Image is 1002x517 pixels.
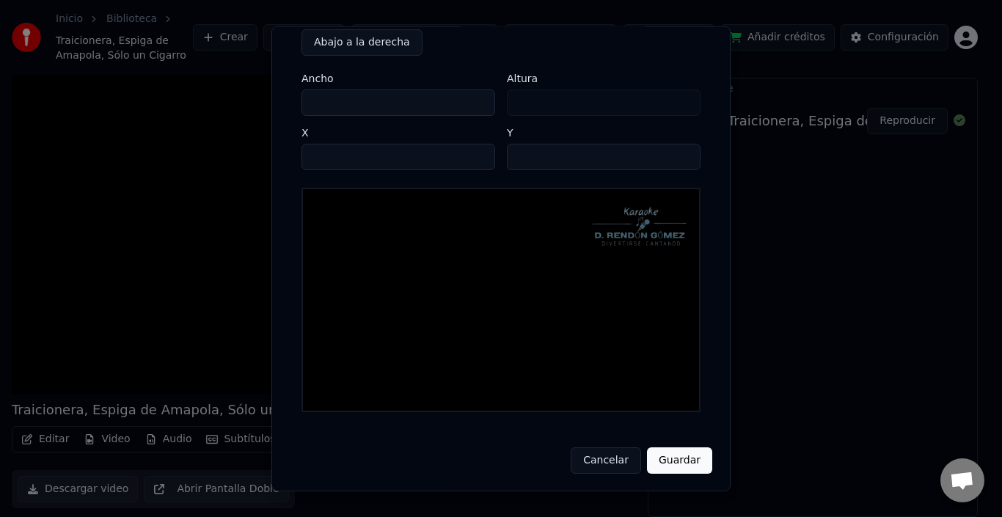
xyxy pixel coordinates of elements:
label: Altura [507,73,701,83]
label: Ancho [301,73,495,83]
img: Logo [551,191,736,268]
button: Abajo a la derecha [301,29,423,55]
button: Guardar [647,447,712,473]
button: Cancelar [571,447,641,473]
label: Y [507,127,701,137]
label: X [301,127,495,137]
